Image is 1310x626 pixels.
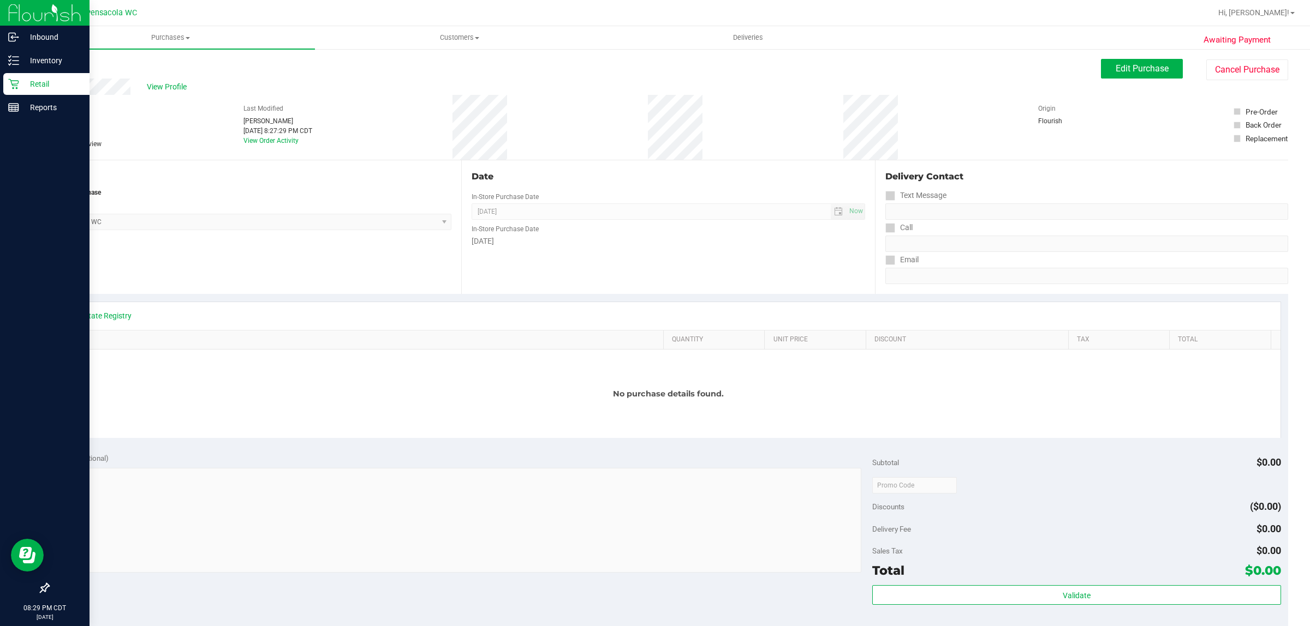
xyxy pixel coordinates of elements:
span: View Profile [147,81,190,93]
span: $0.00 [1257,523,1281,534]
span: Customers [315,33,603,43]
div: Replacement [1246,133,1288,144]
span: Total [872,563,904,578]
a: Deliveries [604,26,892,49]
label: Origin [1038,104,1056,113]
div: Pre-Order [1246,106,1278,117]
a: View State Registry [66,310,132,321]
p: Inbound [19,31,85,44]
div: [PERSON_NAME] [243,116,312,126]
p: Inventory [19,54,85,67]
p: 08:29 PM CDT [5,603,85,613]
span: $0.00 [1245,563,1281,578]
div: Delivery Contact [885,170,1288,183]
label: Text Message [885,188,946,203]
div: No purchase details found. [56,350,1281,438]
a: Discount [874,335,1064,344]
p: [DATE] [5,613,85,621]
inline-svg: Inbound [8,32,19,43]
span: $0.00 [1257,545,1281,556]
input: Format: (999) 999-9999 [885,203,1288,220]
label: In-Store Purchase Date [472,192,539,202]
label: Last Modified [243,104,283,113]
span: Edit Purchase [1116,63,1169,74]
span: Sales Tax [872,546,903,555]
span: Validate [1063,591,1091,600]
a: View Order Activity [243,137,299,145]
a: Quantity [672,335,760,344]
a: Total [1178,335,1266,344]
div: [DATE] 8:27:29 PM CDT [243,126,312,136]
div: [DATE] [472,236,865,247]
span: Hi, [PERSON_NAME]! [1218,8,1289,17]
iframe: Resource center [11,539,44,571]
a: Customers [315,26,604,49]
span: Pensacola WC [86,8,137,17]
span: Delivery Fee [872,525,911,533]
input: Format: (999) 999-9999 [885,236,1288,252]
div: Date [472,170,865,183]
span: Awaiting Payment [1204,34,1271,46]
div: Flourish [1038,116,1093,126]
div: Back Order [1246,119,1282,130]
a: SKU [64,335,659,344]
a: Tax [1077,335,1165,344]
span: Discounts [872,497,904,516]
input: Promo Code [872,477,957,493]
label: In-Store Purchase Date [472,224,539,234]
span: Purchases [26,33,315,43]
span: $0.00 [1257,456,1281,468]
label: Call [885,220,913,236]
span: Deliveries [718,33,778,43]
inline-svg: Inventory [8,55,19,66]
p: Reports [19,101,85,114]
span: ($0.00) [1250,501,1281,512]
p: Retail [19,77,85,91]
a: Unit Price [773,335,862,344]
button: Cancel Purchase [1206,59,1288,80]
inline-svg: Retail [8,79,19,89]
button: Edit Purchase [1101,59,1183,79]
span: Subtotal [872,458,899,467]
label: Email [885,252,919,268]
div: Location [48,170,451,183]
inline-svg: Reports [8,102,19,113]
button: Validate [872,585,1281,605]
a: Purchases [26,26,315,49]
